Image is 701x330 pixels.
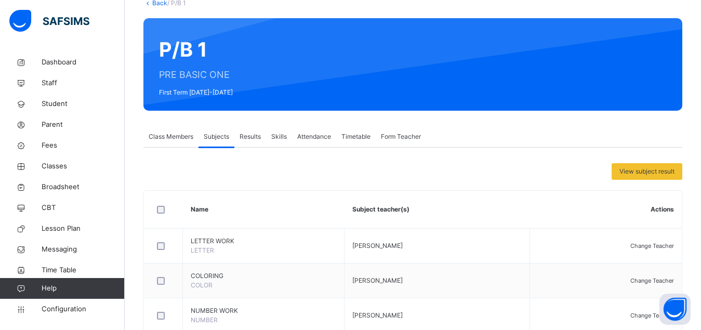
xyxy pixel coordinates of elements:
span: Change Teacher [630,312,674,319]
span: Subjects [204,132,229,141]
span: Help [42,283,124,294]
span: Lesson Plan [42,223,125,234]
span: COLOR [191,281,213,289]
span: NUMBER [191,316,218,324]
span: NUMBER WORK [191,306,336,315]
span: COLORING [191,271,336,281]
span: Attendance [297,132,331,141]
span: Time Table [42,265,125,275]
span: View subject result [619,167,674,176]
span: Fees [42,140,125,151]
span: Change Teacher [630,277,674,284]
span: Class Members [149,132,193,141]
th: Subject teacher(s) [345,191,530,229]
span: Messaging [42,244,125,255]
span: LETTER WORK [191,236,336,246]
th: Actions [530,191,682,229]
span: Change Teacher [630,242,674,249]
span: Dashboard [42,57,125,68]
span: LETTER [191,246,214,254]
span: Classes [42,161,125,171]
button: Open asap [659,294,691,325]
span: [PERSON_NAME] [352,276,403,284]
span: Broadsheet [42,182,125,192]
span: [PERSON_NAME] [352,242,403,249]
span: CBT [42,203,125,213]
span: Results [240,132,261,141]
span: [PERSON_NAME] [352,311,403,319]
span: Student [42,99,125,109]
img: safsims [9,10,89,32]
span: Timetable [341,132,371,141]
span: Staff [42,78,125,88]
span: Parent [42,120,125,130]
span: Form Teacher [381,132,421,141]
span: Configuration [42,304,124,314]
span: Skills [271,132,287,141]
th: Name [183,191,345,229]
